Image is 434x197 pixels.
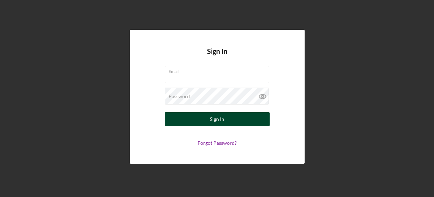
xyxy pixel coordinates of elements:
[210,112,224,126] div: Sign In
[169,94,190,99] label: Password
[165,112,270,126] button: Sign In
[169,66,269,74] label: Email
[207,47,227,66] h4: Sign In
[198,140,237,146] a: Forgot Password?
